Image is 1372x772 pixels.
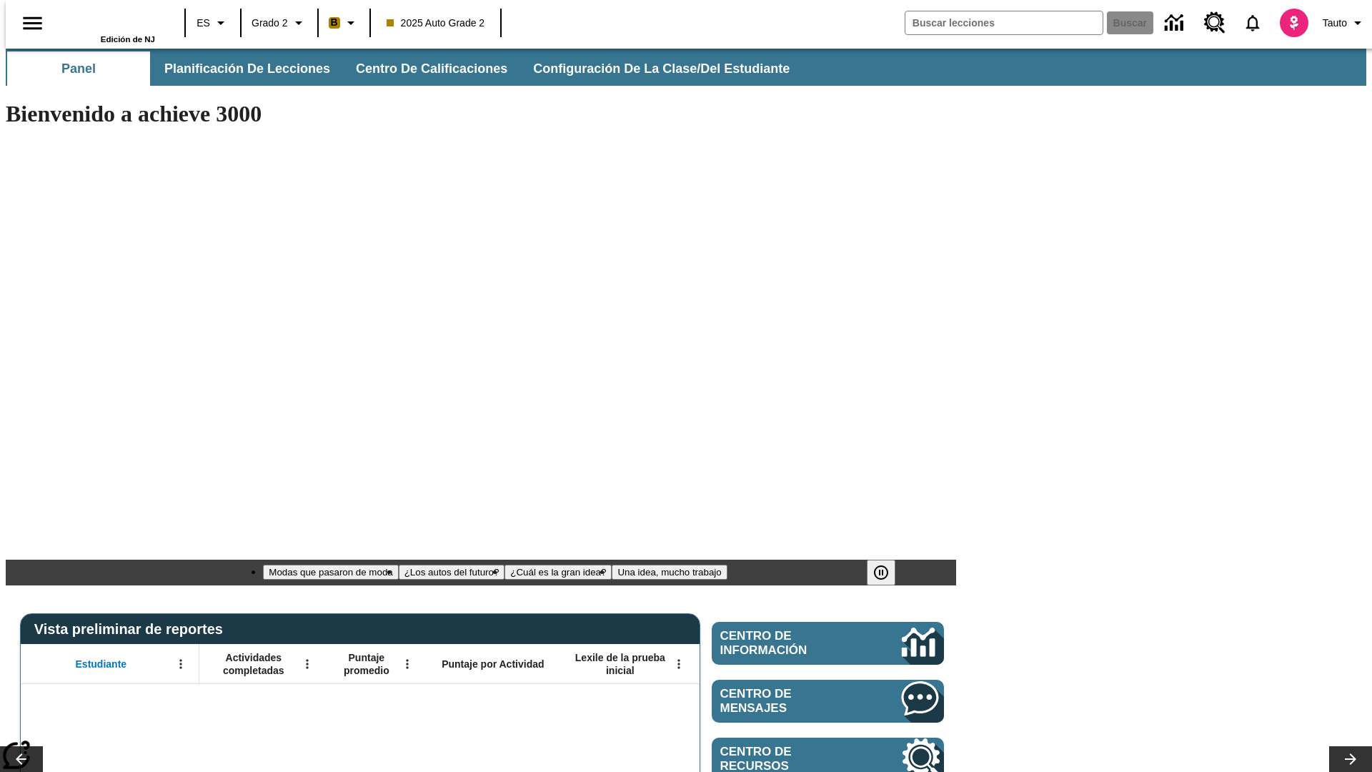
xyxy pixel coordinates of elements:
[197,16,210,31] span: ES
[399,565,505,580] button: Diapositiva 2 ¿Los autos del futuro?
[387,16,485,31] span: 2025 Auto Grade 2
[62,5,155,44] div: Portada
[297,653,318,675] button: Abrir menú
[568,651,672,677] span: Lexile de la prueba inicial
[720,629,854,658] span: Centro de información
[61,61,96,77] span: Panel
[76,658,127,670] span: Estudiante
[504,565,612,580] button: Diapositiva 3 ¿Cuál es la gran idea?
[246,10,313,36] button: Grado: Grado 2, Elige un grado
[153,51,342,86] button: Planificación de lecciones
[356,61,507,77] span: Centro de calificaciones
[170,653,192,675] button: Abrir menú
[332,651,401,677] span: Puntaje promedio
[6,51,802,86] div: Subbarra de navegación
[712,622,944,665] a: Centro de información
[712,680,944,723] a: Centro de mensajes
[7,51,150,86] button: Panel
[442,658,544,670] span: Puntaje por Actividad
[34,621,230,638] span: Vista preliminar de reportes
[668,653,690,675] button: Abrir menú
[867,560,895,585] button: Pausar
[1271,4,1317,41] button: Escoja un nuevo avatar
[905,11,1103,34] input: Buscar campo
[1234,4,1271,41] a: Notificaciones
[252,16,288,31] span: Grado 2
[1195,4,1234,42] a: Centro de recursos, Se abrirá en una pestaña nueva.
[1280,9,1308,37] img: avatar image
[397,653,418,675] button: Abrir menú
[207,651,301,677] span: Actividades completadas
[164,61,330,77] span: Planificación de lecciones
[344,51,519,86] button: Centro de calificaciones
[720,687,859,716] span: Centro de mensajes
[323,10,365,36] button: Boost El color de la clase es anaranjado claro. Cambiar el color de la clase.
[867,560,910,585] div: Pausar
[331,14,338,31] span: B
[1329,746,1372,772] button: Carrusel de lecciones, seguir
[11,2,54,44] button: Abrir el menú lateral
[1317,10,1372,36] button: Perfil/Configuración
[522,51,801,86] button: Configuración de la clase/del estudiante
[6,49,1366,86] div: Subbarra de navegación
[612,565,727,580] button: Diapositiva 4 Una idea, mucho trabajo
[263,565,398,580] button: Diapositiva 1 Modas que pasaron de moda
[533,61,790,77] span: Configuración de la clase/del estudiante
[1323,16,1347,31] span: Tauto
[6,101,956,127] h1: Bienvenido a achieve 3000
[1156,4,1195,43] a: Centro de información
[101,35,155,44] span: Edición de NJ
[62,6,155,35] a: Portada
[190,10,236,36] button: Lenguaje: ES, Selecciona un idioma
